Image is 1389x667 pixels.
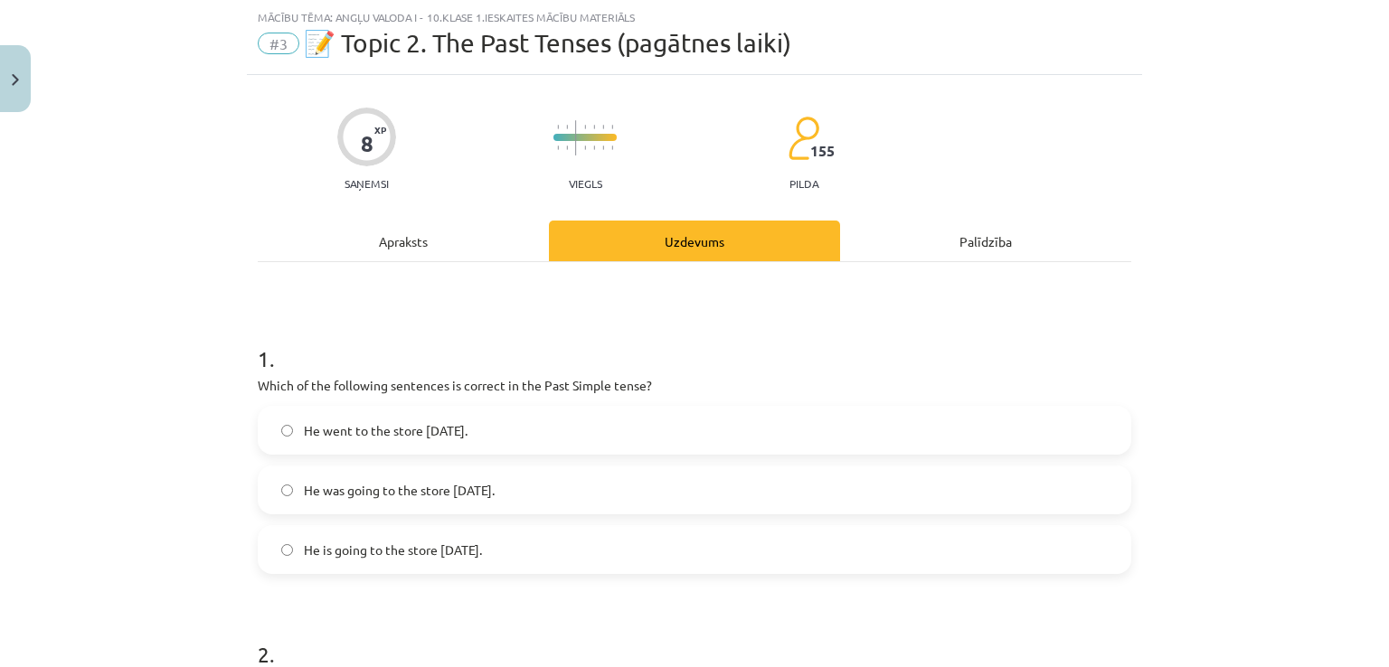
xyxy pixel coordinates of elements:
[557,146,559,150] img: icon-short-line-57e1e144782c952c97e751825c79c345078a6d821885a25fce030b3d8c18986b.svg
[281,544,293,556] input: He is going to the store [DATE].
[258,221,549,261] div: Apraksts
[304,540,482,559] span: He is going to the store [DATE].
[593,146,595,150] img: icon-short-line-57e1e144782c952c97e751825c79c345078a6d821885a25fce030b3d8c18986b.svg
[281,484,293,496] input: He was going to the store [DATE].
[374,125,386,135] span: XP
[12,74,19,86] img: icon-close-lesson-0947bae3869378f0d4975bcd49f059093ad1ed9edebbc8119c70593378902aed.svg
[304,28,791,58] span: 📝 Topic 2. The Past Tenses (pagātnes laiki)
[361,131,373,156] div: 8
[602,146,604,150] img: icon-short-line-57e1e144782c952c97e751825c79c345078a6d821885a25fce030b3d8c18986b.svg
[337,177,396,190] p: Saņemsi
[602,125,604,129] img: icon-short-line-57e1e144782c952c97e751825c79c345078a6d821885a25fce030b3d8c18986b.svg
[840,221,1131,261] div: Palīdzība
[281,425,293,437] input: He went to the store [DATE].
[258,610,1131,666] h1: 2 .
[549,221,840,261] div: Uzdevums
[258,315,1131,371] h1: 1 .
[593,125,595,129] img: icon-short-line-57e1e144782c952c97e751825c79c345078a6d821885a25fce030b3d8c18986b.svg
[258,11,1131,23] div: Mācību tēma: Angļu valoda i - 10.klase 1.ieskaites mācību materiāls
[789,177,818,190] p: pilda
[788,116,819,161] img: students-c634bb4e5e11cddfef0936a35e636f08e4e9abd3cc4e673bd6f9a4125e45ecb1.svg
[258,376,1131,395] p: Which of the following sentences is correct in the Past Simple tense?
[557,125,559,129] img: icon-short-line-57e1e144782c952c97e751825c79c345078a6d821885a25fce030b3d8c18986b.svg
[611,146,613,150] img: icon-short-line-57e1e144782c952c97e751825c79c345078a6d821885a25fce030b3d8c18986b.svg
[569,177,602,190] p: Viegls
[304,421,468,440] span: He went to the store [DATE].
[611,125,613,129] img: icon-short-line-57e1e144782c952c97e751825c79c345078a6d821885a25fce030b3d8c18986b.svg
[575,120,577,155] img: icon-long-line-d9ea69661e0d244f92f715978eff75569469978d946b2353a9bb055b3ed8787d.svg
[584,146,586,150] img: icon-short-line-57e1e144782c952c97e751825c79c345078a6d821885a25fce030b3d8c18986b.svg
[566,146,568,150] img: icon-short-line-57e1e144782c952c97e751825c79c345078a6d821885a25fce030b3d8c18986b.svg
[304,481,495,500] span: He was going to the store [DATE].
[258,33,299,54] span: #3
[810,143,835,159] span: 155
[584,125,586,129] img: icon-short-line-57e1e144782c952c97e751825c79c345078a6d821885a25fce030b3d8c18986b.svg
[566,125,568,129] img: icon-short-line-57e1e144782c952c97e751825c79c345078a6d821885a25fce030b3d8c18986b.svg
